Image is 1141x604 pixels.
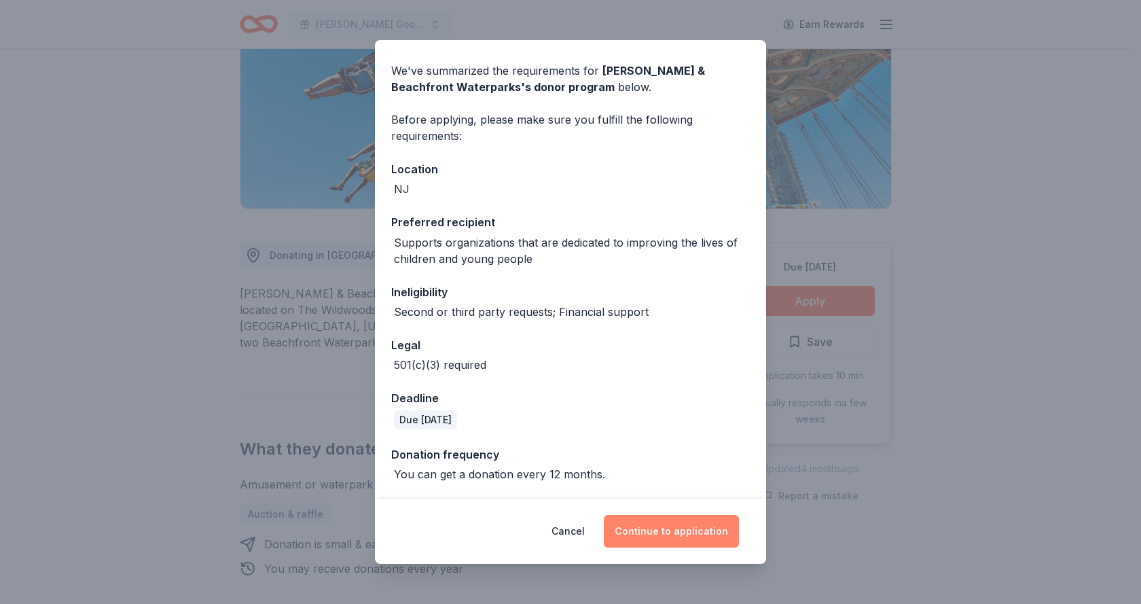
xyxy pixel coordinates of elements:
[391,336,750,354] div: Legal
[391,389,750,407] div: Deadline
[394,304,649,320] div: Second or third party requests; Financial support
[391,63,750,95] div: We've summarized the requirements for below.
[394,181,410,197] div: NJ
[394,466,605,482] div: You can get a donation every 12 months.
[391,213,750,231] div: Preferred recipient
[394,234,750,267] div: Supports organizations that are dedicated to improving the lives of children and young people
[391,446,750,463] div: Donation frequency
[551,515,585,548] button: Cancel
[394,410,457,429] div: Due [DATE]
[391,283,750,301] div: Ineligibility
[391,160,750,178] div: Location
[394,357,486,373] div: 501(c)(3) required
[604,515,739,548] button: Continue to application
[391,111,750,144] div: Before applying, please make sure you fulfill the following requirements:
